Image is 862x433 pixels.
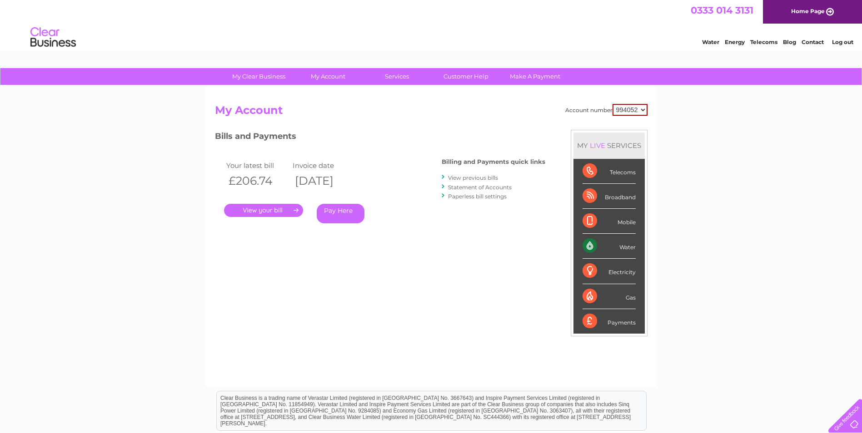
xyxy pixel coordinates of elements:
[702,39,719,45] a: Water
[588,141,607,150] div: LIVE
[583,159,636,184] div: Telecoms
[317,204,364,223] a: Pay Here
[224,204,303,217] a: .
[448,193,507,200] a: Paperless bill settings
[565,104,648,116] div: Account number
[30,24,76,51] img: logo.png
[224,172,290,190] th: £206.74
[448,174,498,181] a: View previous bills
[583,259,636,284] div: Electricity
[215,104,648,121] h2: My Account
[832,39,853,45] a: Log out
[802,39,824,45] a: Contact
[215,130,545,146] h3: Bills and Payments
[290,172,357,190] th: [DATE]
[573,133,645,158] div: MY SERVICES
[750,39,777,45] a: Telecoms
[783,39,796,45] a: Blog
[442,158,545,165] h4: Billing and Payments quick links
[583,184,636,209] div: Broadband
[290,159,357,172] td: Invoice date
[498,68,573,85] a: Make A Payment
[583,284,636,309] div: Gas
[448,184,512,191] a: Statement of Accounts
[691,5,753,16] a: 0333 014 3131
[583,209,636,234] div: Mobile
[725,39,745,45] a: Energy
[290,68,365,85] a: My Account
[359,68,434,85] a: Services
[224,159,290,172] td: Your latest bill
[429,68,503,85] a: Customer Help
[583,309,636,334] div: Payments
[221,68,296,85] a: My Clear Business
[583,234,636,259] div: Water
[217,5,646,44] div: Clear Business is a trading name of Verastar Limited (registered in [GEOGRAPHIC_DATA] No. 3667643...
